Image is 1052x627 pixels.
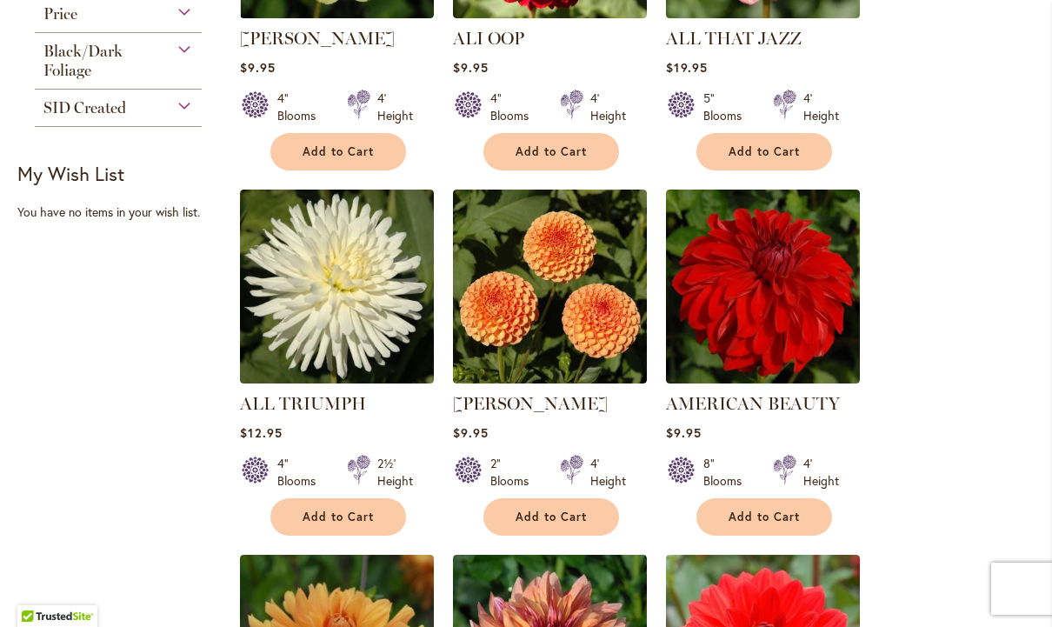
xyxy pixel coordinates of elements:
button: Add to Cart [483,133,619,170]
div: 4' Height [803,90,839,124]
iframe: Launch Accessibility Center [13,565,62,614]
button: Add to Cart [270,133,406,170]
div: 8" Blooms [703,455,752,490]
a: AMERICAN BEAUTY [666,370,860,387]
div: You have no items in your wish list. [17,203,230,221]
strong: My Wish List [17,161,124,186]
span: $9.95 [240,59,275,76]
div: 4" Blooms [490,90,539,124]
span: SID Created [43,98,126,117]
span: Add to Cart [303,144,374,159]
span: $9.95 [453,424,488,441]
a: [PERSON_NAME] [453,393,608,414]
img: ALL TRIUMPH [240,190,434,384]
div: 5" Blooms [703,90,752,124]
a: ALL THAT JAZZ [666,28,802,49]
span: Add to Cart [303,510,374,524]
a: [PERSON_NAME] [240,28,395,49]
span: Add to Cart [729,510,800,524]
a: ALL TRIUMPH [240,370,434,387]
span: Black/Dark Foliage [43,42,123,80]
span: $19.95 [666,59,707,76]
span: $9.95 [666,424,701,441]
button: Add to Cart [483,498,619,536]
a: ALL TRIUMPH [240,393,366,414]
img: AMBER QUEEN [453,190,647,384]
a: AMBER QUEEN [453,370,647,387]
button: Add to Cart [270,498,406,536]
button: Add to Cart [696,133,832,170]
div: 4" Blooms [277,90,326,124]
div: 2" Blooms [490,455,539,490]
div: 4" Blooms [277,455,326,490]
div: 4' Height [590,90,626,124]
img: AMERICAN BEAUTY [666,190,860,384]
div: 4' Height [803,455,839,490]
span: Add to Cart [729,144,800,159]
a: ALI OOP [453,5,647,22]
button: Add to Cart [696,498,832,536]
div: 2½' Height [377,455,413,490]
div: 4' Height [377,90,413,124]
span: $9.95 [453,59,488,76]
div: 4' Height [590,455,626,490]
a: AHOY MATEY [240,5,434,22]
span: Add to Cart [516,510,587,524]
span: $12.95 [240,424,282,441]
a: ALL THAT JAZZ [666,5,860,22]
a: AMERICAN BEAUTY [666,393,840,414]
a: ALI OOP [453,28,524,49]
span: Price [43,4,77,23]
span: Add to Cart [516,144,587,159]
